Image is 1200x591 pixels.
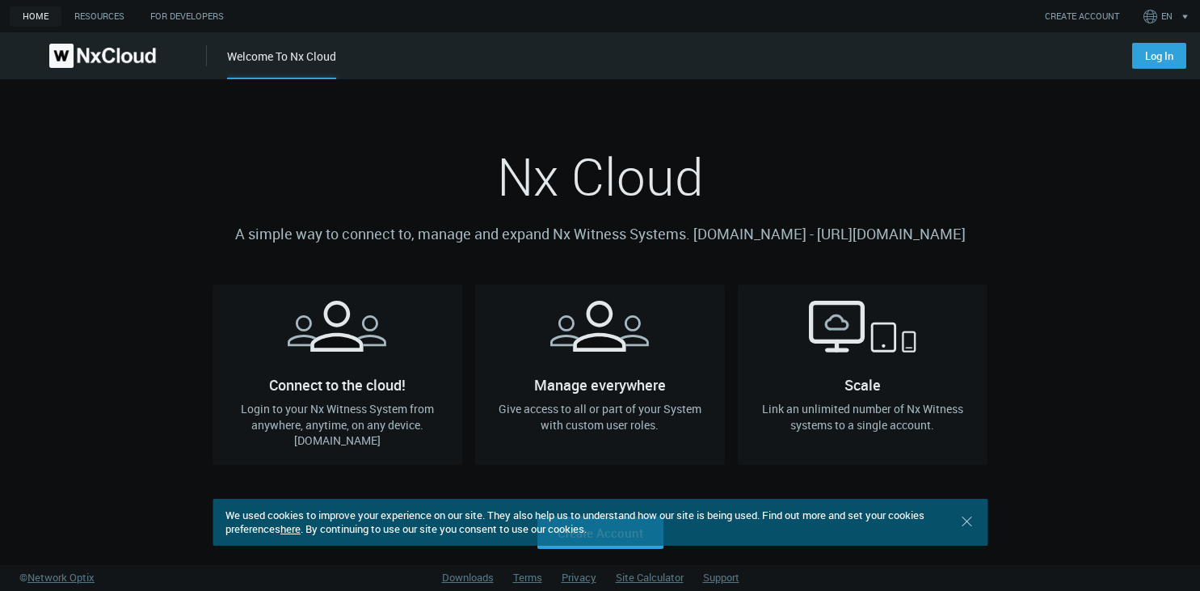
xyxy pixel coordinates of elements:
[227,48,336,79] div: Welcome To Nx Cloud
[475,285,725,385] h2: Manage everywhere
[225,401,449,449] h4: Login to your Nx Witness System from anywhere, anytime, on any device. [DOMAIN_NAME]
[738,285,987,465] a: ScaleLink an unlimited number of Nx Witness systems to a single account.
[1045,10,1119,23] a: CREATE ACCOUNT
[1161,10,1173,23] span: EN
[703,570,739,585] a: Support
[1132,43,1186,69] a: Log In
[19,570,95,586] a: ©Network Optix
[738,285,987,385] h2: Scale
[61,6,137,27] a: Resources
[616,570,684,585] a: Site Calculator
[10,6,61,27] a: home
[513,570,542,585] a: Terms
[751,401,975,433] h4: Link an unlimited number of Nx Witness systems to a single account.
[280,521,301,536] a: here
[442,570,494,585] a: Downloads
[213,285,462,385] h2: Connect to the cloud!
[1140,3,1196,29] button: EN
[301,521,587,536] span: . By continuing to use our site you consent to use our cookies.
[213,223,987,246] p: A simple way to connect to, manage and expand Nx Witness Systems. [DOMAIN_NAME] - [URL][DOMAIN_NAME]
[497,141,704,211] span: Nx Cloud
[475,285,725,465] a: Manage everywhereGive access to all or part of your System with custom user roles.
[27,570,95,585] span: Network Optix
[488,401,712,433] h4: Give access to all or part of your System with custom user roles.
[225,508,924,536] span: We used cookies to improve your experience on our site. They also help us to understand how our s...
[213,285,462,465] a: Connect to the cloud!Login to your Nx Witness System from anywhere, anytime, on any device. [DOMA...
[49,44,156,68] img: Nx Cloud logo
[562,570,596,585] a: Privacy
[137,6,237,27] a: For Developers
